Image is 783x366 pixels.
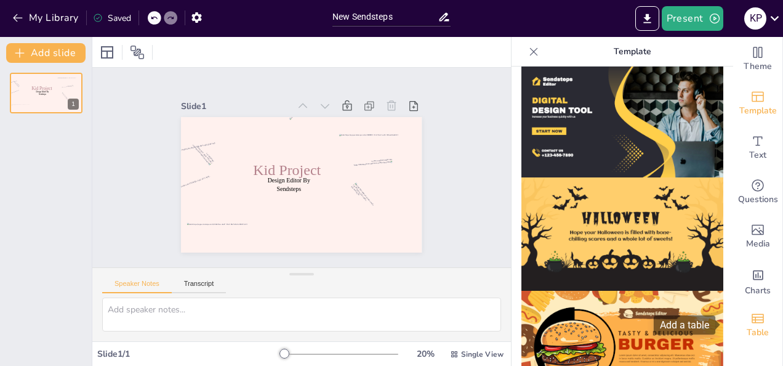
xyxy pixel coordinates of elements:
[733,37,782,81] div: Change the overall theme
[411,348,440,360] div: 20 %
[746,237,770,251] span: Media
[214,57,318,112] div: Slide 1
[739,104,777,118] span: Template
[733,214,782,259] div: Add images, graphics, shapes or video
[521,63,723,177] img: thumb-12.png
[738,193,778,206] span: Questions
[662,6,723,31] button: Present
[6,43,86,63] button: Add slide
[733,81,782,126] div: Add ready made slides
[68,99,79,110] div: 1
[461,349,504,359] span: Single View
[635,6,659,31] button: Export to PowerPoint
[102,280,172,293] button: Speaker Notes
[253,143,321,185] span: Kid Project
[744,7,766,30] div: K P
[97,43,117,62] div: Layout
[660,319,709,331] font: Add a table
[744,6,766,31] button: K P
[10,73,82,113] div: 1
[97,348,280,360] div: Slide 1 / 1
[31,86,52,91] span: Kid Project
[733,126,782,170] div: Add text boxes
[130,45,145,60] span: Position
[745,284,771,298] span: Charts
[172,280,227,293] button: Transcript
[36,91,49,96] span: Design Editor By Sendsteps
[332,8,438,26] input: Insert title
[521,177,723,291] img: thumb-13.png
[747,326,769,340] span: Table
[749,148,766,162] span: Text
[744,60,772,73] span: Theme
[9,8,84,28] button: My Library
[93,12,131,24] div: Saved
[733,303,782,348] div: Add a table
[544,37,721,67] p: Template
[733,170,782,214] div: Get real-time input from your audience
[733,259,782,303] div: Add charts and graphs
[264,163,306,190] span: Design Editor By Sendsteps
